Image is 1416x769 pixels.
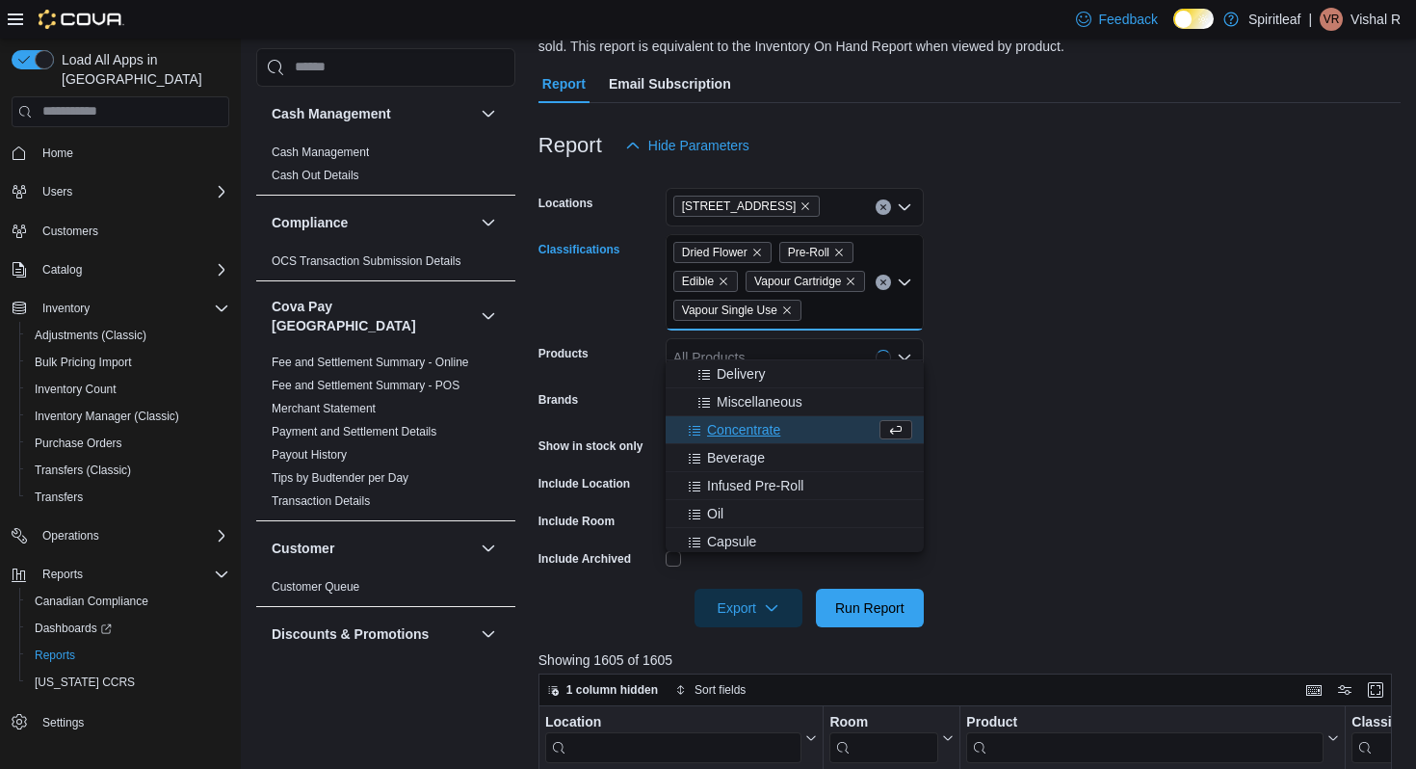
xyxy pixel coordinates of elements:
span: Pre-Roll [788,243,829,262]
a: Inventory Count [27,378,124,401]
span: VR [1324,8,1340,31]
div: Location [545,713,801,762]
img: Cova [39,10,124,29]
span: Delivery [717,364,766,384]
span: Vapour Single Use [673,300,801,321]
label: Brands [538,392,578,408]
span: Capsule [707,532,756,551]
span: Settings [42,715,84,730]
button: Inventory Manager (Classic) [19,403,237,430]
button: Reports [4,561,237,588]
button: Display options [1333,678,1356,702]
button: Keyboard shortcuts [1302,678,1325,702]
span: Canadian Compliance [35,594,148,609]
a: Customer Queue [272,580,359,594]
span: [US_STATE] CCRS [35,675,135,690]
span: Transaction Details [272,493,370,509]
span: Operations [42,528,99,544]
span: Dashboards [35,621,112,636]
button: [US_STATE] CCRS [19,669,237,696]
span: OCS Transaction Submission Details [272,253,461,269]
p: Showing 1605 of 1605 [538,650,1401,670]
div: Product [966,713,1324,731]
span: Dried Flower [682,243,747,262]
button: Cova Pay [GEOGRAPHIC_DATA] [272,297,473,335]
span: Merchant Statement [272,401,376,416]
button: Room [829,713,954,762]
span: 570 - Spiritleaf Taunton Rd E (Oshawa) [673,196,821,217]
button: Discounts & Promotions [477,623,500,646]
button: Capsule [666,528,924,556]
button: Home [4,139,237,167]
div: Compliance [256,250,515,280]
span: Fee and Settlement Summary - POS [272,378,459,393]
span: Inventory [42,301,90,316]
span: Transfers (Classic) [27,459,229,482]
div: Product [966,713,1324,762]
button: Remove Vapour Cartridge from selection in this group [845,276,856,287]
span: Washington CCRS [27,671,229,694]
span: Purchase Orders [27,432,229,455]
a: Merchant Statement [272,402,376,415]
a: Payment and Settlement Details [272,425,436,438]
div: Room [829,713,938,731]
button: Cash Management [477,102,500,125]
button: Settings [4,707,237,735]
span: Beverage [707,448,765,467]
span: Load All Apps in [GEOGRAPHIC_DATA] [54,50,229,89]
span: Purchase Orders [35,436,122,451]
button: Compliance [477,211,500,234]
a: Transfers [27,486,91,509]
button: Sort fields [668,678,753,702]
span: Catalog [35,258,229,281]
button: Operations [35,524,107,547]
a: Customers [35,220,106,243]
span: Tips by Budtender per Day [272,470,408,486]
a: Cash Out Details [272,169,359,182]
button: Adjustments (Classic) [19,322,237,349]
button: 1 column hidden [539,678,666,702]
a: Adjustments (Classic) [27,324,154,347]
a: Home [35,142,81,165]
h3: Compliance [272,213,348,232]
button: Hide Parameters [617,126,757,165]
a: Purchase Orders [27,432,130,455]
button: Customer [477,537,500,560]
button: Operations [4,522,237,549]
span: Email Subscription [609,65,731,103]
span: Vapour Cartridge [754,272,841,291]
label: Include Room [538,514,615,529]
button: Customers [4,217,237,245]
button: Purchase Orders [19,430,237,457]
button: Concentrate [666,416,924,444]
span: Users [35,180,229,203]
button: Customer [272,539,473,558]
button: Reports [19,642,237,669]
p: Spiritleaf [1248,8,1300,31]
p: Vishal R [1350,8,1401,31]
button: Bulk Pricing Import [19,349,237,376]
span: Customers [35,219,229,243]
a: Cash Management [272,146,369,159]
a: Inventory Manager (Classic) [27,405,187,428]
span: Inventory Manager (Classic) [35,409,179,424]
button: Remove Dried Flower from selection in this group [751,247,763,258]
button: Clear input [876,275,891,290]
button: Miscellaneous [666,388,924,416]
button: Open list of options [897,199,912,215]
span: Reports [42,567,83,582]
span: Report [542,65,586,103]
span: Export [706,589,791,627]
span: Edible [682,272,714,291]
label: Classifications [538,242,620,257]
button: Open list of options [897,350,912,365]
span: Vapour Single Use [682,301,777,320]
label: Products [538,346,589,361]
div: Room [829,713,938,762]
h3: Customer [272,539,334,558]
span: Dried Flower [673,242,772,263]
button: Inventory [4,295,237,322]
span: Run Report [835,598,905,618]
a: Settings [35,711,92,734]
